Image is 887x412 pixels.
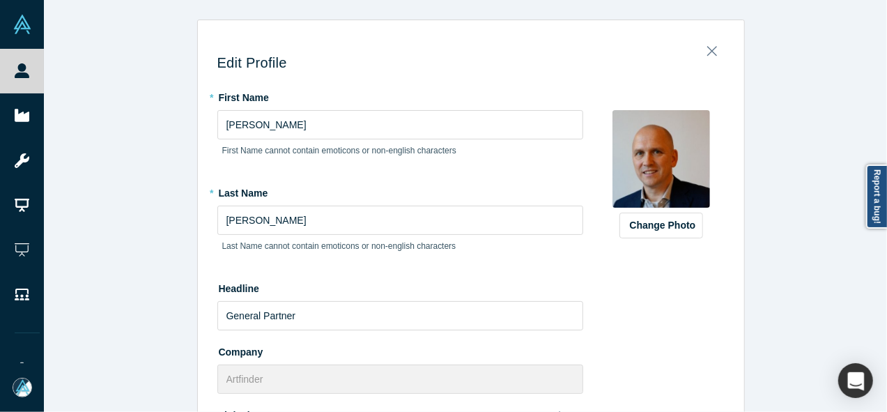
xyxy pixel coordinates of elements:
p: Last Name cannot contain emoticons or non-english characters [222,240,578,252]
img: Alchemist Vault Logo [13,15,32,34]
button: Close [697,38,727,57]
button: Change Photo [619,213,703,238]
img: Profile user default [612,110,710,208]
a: Report a bug! [866,165,887,229]
label: Last Name [217,181,583,201]
h3: Edit Profile [217,54,725,71]
img: Mia Scott's Account [13,378,32,397]
label: First Name [217,86,583,105]
input: Partner, CEO [217,301,583,330]
label: Company [217,340,583,360]
p: First Name cannot contain emoticons or non-english characters [222,144,578,157]
label: Headline [217,277,583,296]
